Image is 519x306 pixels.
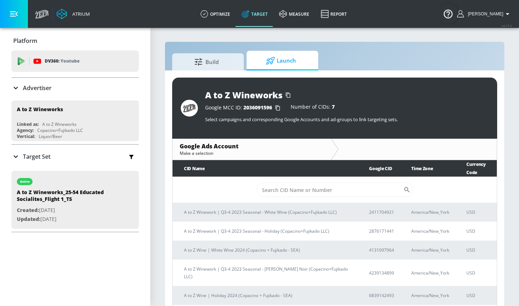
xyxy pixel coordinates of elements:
[11,171,139,229] div: activeA to Z Wineworks_25-54 Educated Socialites_Flight 1_TSCreated:[DATE]Updated:[DATE]
[465,11,503,16] span: login as: maria.guzman@zefr.com
[205,116,489,123] p: Select campaigns and corresponding Google Accounts and ad-groups to link targeting sets.
[411,246,449,254] p: America/New_York
[184,265,352,280] p: A to Z Winework | Q3-4 2023 Seasonal - [PERSON_NAME] Noir (Copacino+Fujikado LLC)
[466,227,491,235] p: USD
[11,100,139,141] div: A to Z WineworksLinked as:A to Z WineworksAgency:Copacino+Fujikado LLCVertical:Liquor/Beer
[254,52,308,69] span: Launch
[13,37,37,45] p: Platform
[11,78,139,98] div: Advertiser
[173,139,331,160] div: Google Ads AccountMake a selection
[369,246,394,254] p: 4131097964
[195,1,236,27] a: optimize
[411,292,449,299] p: America/New_York
[369,208,394,216] p: 2411704921
[369,269,394,277] p: 4239134899
[411,208,449,216] p: America/New_York
[20,180,30,183] div: active
[358,160,400,177] th: Google CID
[466,269,491,277] p: USD
[455,160,497,177] th: Currency Code
[466,292,491,299] p: USD
[17,133,35,139] div: Vertical:
[23,153,50,161] p: Target Set
[502,24,512,28] span: v 4.25.4
[17,216,40,222] span: Updated:
[466,208,491,216] p: USD
[273,1,315,27] a: measure
[205,89,282,101] div: A to Z Wineworks
[39,133,62,139] div: Liquor/Beer
[411,269,449,277] p: America/New_York
[184,227,352,235] p: A to Z Winework | Q3-4 2023 Seasonal - Holiday (Copacino+Fujikado LLC)
[17,106,63,113] div: A to Z Wineworks
[57,9,90,19] a: Atrium
[45,57,79,65] p: DV360:
[184,246,352,254] p: A to Z Wine | White Wine 2024 (Copacino + Fujikado - SEA)
[180,142,324,150] div: Google Ads Account
[17,127,34,133] div: Agency:
[37,127,83,133] div: Copacino+Fujikado LLC
[179,53,234,70] span: Build
[205,104,283,112] div: Google MCC ID:
[17,207,39,213] span: Created:
[11,50,139,72] div: DV360: Youtube
[236,1,273,27] a: Target
[369,292,394,299] p: 6839142493
[184,292,352,299] p: A to Z Wine | Holiday 2024 (Copacino + Fujikado - SEA)
[60,57,79,65] p: Youtube
[17,189,117,206] div: A to Z Wineworks_25-54 Educated Socialites_Flight 1_TS
[369,227,394,235] p: 2876171441
[466,246,491,254] p: USD
[17,206,117,215] p: [DATE]
[184,208,352,216] p: A to Z Winework | Q3-4 2023 Seasonal - White Wine (Copacino+Fujikado LLC)
[291,104,335,112] div: Number of CIDs:
[23,84,52,92] p: Advertiser
[315,1,353,27] a: Report
[42,121,77,127] div: A to Z Wineworks
[411,227,449,235] p: America/New_York
[11,145,139,168] div: Target Set
[17,121,39,127] div: Linked as:
[257,183,413,197] div: Search CID Name or Number
[69,11,90,17] div: Atrium
[11,31,139,51] div: Platform
[180,150,324,156] div: Make a selection
[257,183,403,197] input: Search CID Name or Number
[332,103,335,110] span: 7
[243,104,272,111] span: 2036091596
[17,215,117,224] p: [DATE]
[173,160,358,177] th: CID Name
[400,160,455,177] th: Time Zone
[457,10,512,18] button: [PERSON_NAME]
[438,4,458,24] button: Open Resource Center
